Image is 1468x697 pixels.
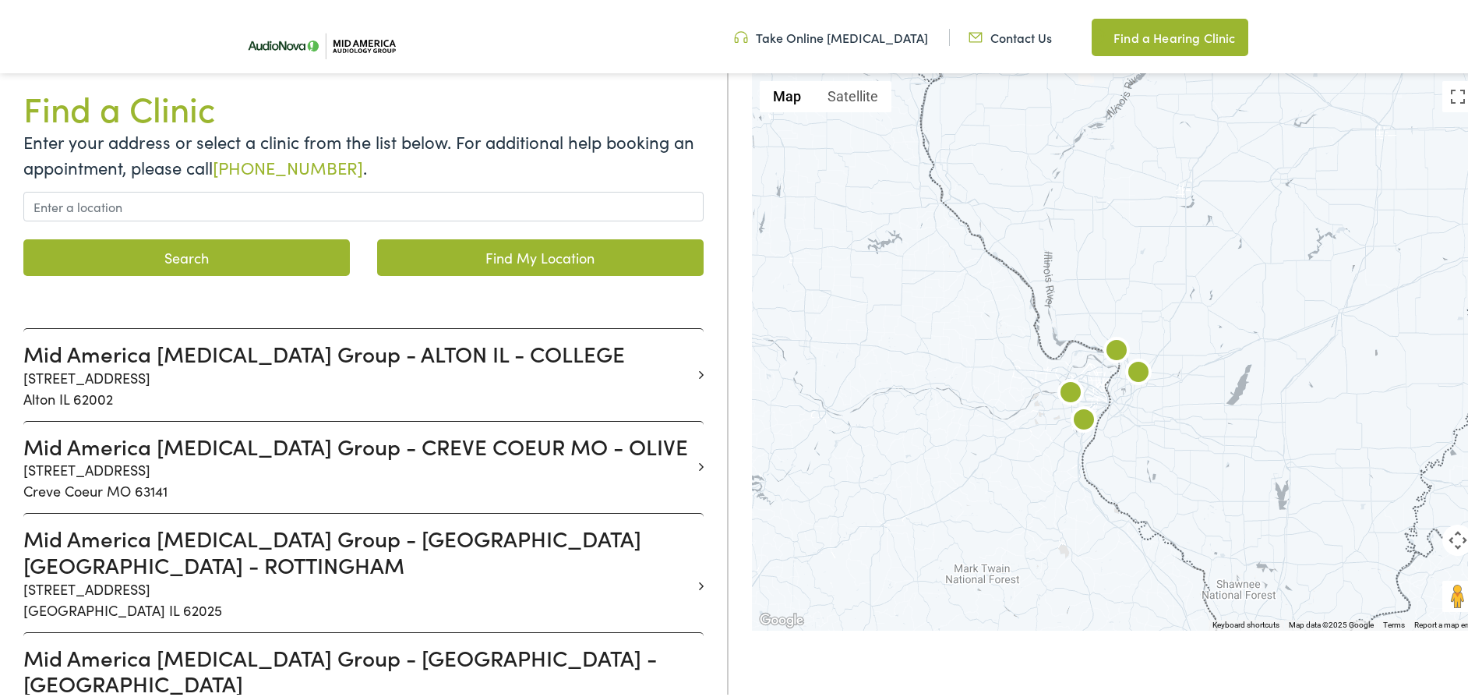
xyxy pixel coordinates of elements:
[23,522,692,575] h3: Mid America [MEDICAL_DATA] Group - [GEOGRAPHIC_DATA] [GEOGRAPHIC_DATA] - ROTTINGHAM
[23,84,704,126] h1: Find a Clinic
[213,152,363,176] a: [PHONE_NUMBER]
[969,26,983,43] img: utility icon
[23,642,692,694] h3: Mid America [MEDICAL_DATA] Group - [GEOGRAPHIC_DATA] - [GEOGRAPHIC_DATA]
[23,338,692,364] h3: Mid America [MEDICAL_DATA] Group - ALTON IL - COLLEGE
[23,189,704,218] input: Enter a location
[734,26,928,43] a: Take Online [MEDICAL_DATA]
[23,575,692,617] p: [STREET_ADDRESS] [GEOGRAPHIC_DATA] IL 62025
[23,364,692,406] p: [STREET_ADDRESS] Alton IL 62002
[23,430,692,457] h3: Mid America [MEDICAL_DATA] Group - CREVE COEUR MO - OLIVE
[23,338,692,406] a: Mid America [MEDICAL_DATA] Group - ALTON IL - COLLEGE [STREET_ADDRESS]Alton IL 62002
[1092,25,1106,44] img: utility icon
[1092,16,1247,53] a: Find a Hearing Clinic
[734,26,748,43] img: utility icon
[23,236,350,273] button: Search
[969,26,1052,43] a: Contact Us
[23,522,692,617] a: Mid America [MEDICAL_DATA] Group - [GEOGRAPHIC_DATA] [GEOGRAPHIC_DATA] - ROTTINGHAM [STREET_ADDRE...
[23,456,692,498] p: [STREET_ADDRESS] Creve Coeur MO 63141
[23,126,704,177] p: Enter your address or select a clinic from the list below. For additional help booking an appoint...
[23,430,692,499] a: Mid America [MEDICAL_DATA] Group - CREVE COEUR MO - OLIVE [STREET_ADDRESS]Creve Coeur MO 63141
[377,236,704,273] a: Find My Location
